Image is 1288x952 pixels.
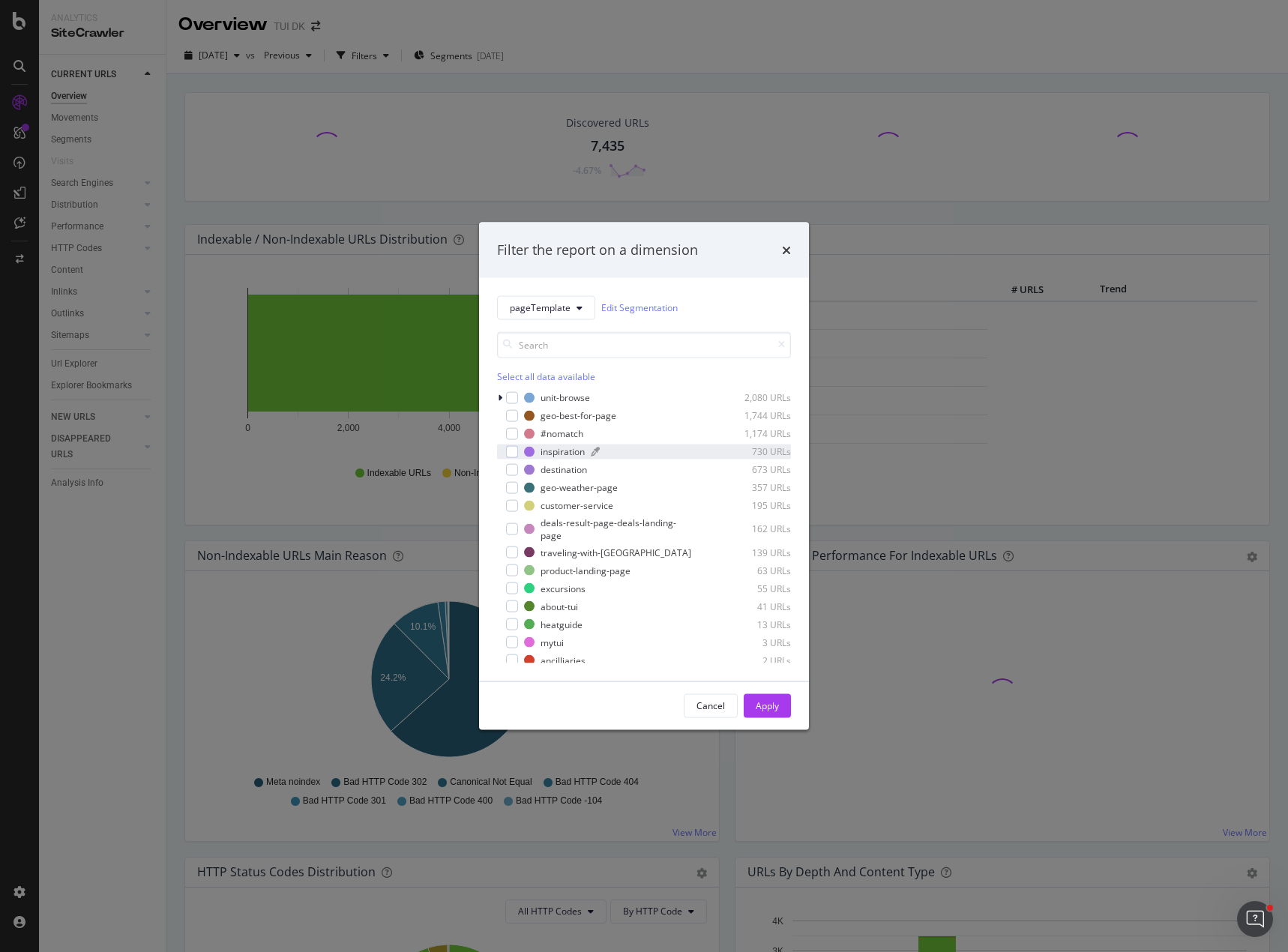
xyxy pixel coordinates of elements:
[717,427,791,440] div: 1,174 URLs
[717,636,791,648] div: 3 URLs
[717,445,791,458] div: 730 URLs
[782,241,791,260] div: times
[717,654,791,666] div: 2 URLs
[541,481,618,494] div: geo-weather-page
[541,636,564,648] div: mytui
[541,409,616,422] div: geo-best-for-page
[717,600,791,612] div: 41 URLs
[541,391,590,404] div: unit-browse
[541,564,631,576] div: product-landing-page
[510,301,571,314] span: pageTemplate
[541,654,586,666] div: ancilliaries
[717,582,791,594] div: 55 URLs
[717,546,791,558] div: 139 URLs
[696,699,725,712] div: Cancel
[497,331,791,358] input: Search
[717,522,791,535] div: 162 URLs
[601,300,678,316] a: Edit Segmentation
[541,582,586,594] div: excursions
[541,445,585,458] div: inspiration
[541,427,583,440] div: #nomatch
[744,693,791,717] button: Apply
[479,223,809,730] div: modal
[756,699,779,712] div: Apply
[717,463,791,476] div: 673 URLs
[541,499,613,512] div: customer-service
[717,409,791,422] div: 1,744 URLs
[497,241,698,260] div: Filter the report on a dimension
[541,618,583,630] div: heatguide
[717,499,791,512] div: 195 URLs
[497,370,791,382] div: Select all data available
[717,391,791,404] div: 2,080 URLs
[717,564,791,576] div: 63 URLs
[541,516,696,541] div: deals-result-page-deals-landing-page
[717,618,791,630] div: 13 URLs
[541,546,691,558] div: traveling-with-[GEOGRAPHIC_DATA]
[684,693,738,717] button: Cancel
[1237,901,1273,937] iframe: Intercom live chat
[541,463,587,476] div: destination
[497,295,595,319] button: pageTemplate
[717,481,791,494] div: 357 URLs
[541,600,578,612] div: about-tui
